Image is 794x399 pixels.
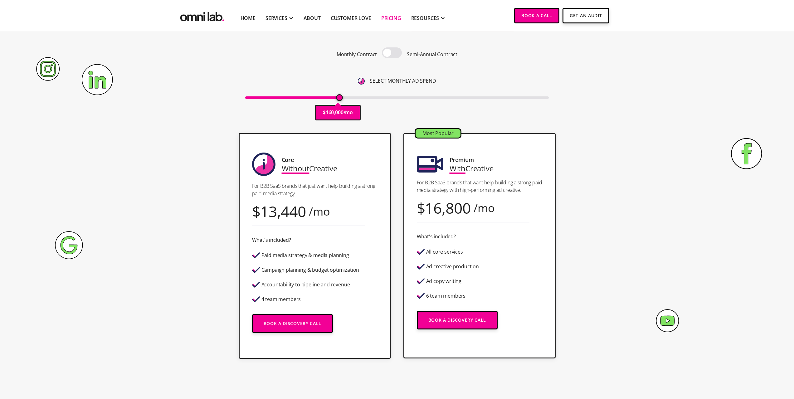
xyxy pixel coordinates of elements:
[450,163,465,173] span: With
[261,267,359,273] div: Campaign planning & budget optimization
[309,207,330,216] div: /mo
[370,77,436,85] p: SELECT MONTHLY AD SPEND
[343,108,353,117] p: /mo
[282,163,309,173] span: Without
[682,327,794,399] iframe: Chat Widget
[426,264,479,269] div: Ad creative production
[563,8,609,23] a: Get An Audit
[474,204,495,212] div: /mo
[282,156,294,164] div: Core
[304,14,321,22] a: About
[326,108,343,117] p: 160,000
[417,204,425,212] div: $
[337,50,377,59] p: Monthly Contract
[425,204,470,212] div: 16,800
[241,14,256,22] a: Home
[179,8,226,23] a: home
[417,179,542,194] p: For B2B SaaS brands that want help building a strong paid media strategy with high-performing ad ...
[411,14,439,22] div: RESOURCES
[252,236,291,244] div: What's included?
[450,164,494,173] div: Creative
[417,311,498,329] a: Book a Discovery Call
[261,297,301,302] div: 4 team members
[450,156,474,164] div: Premium
[282,164,338,173] div: Creative
[265,14,287,22] div: SERVICES
[252,182,378,197] p: For B2B SaaS brands that just want help building a strong paid media strategy.
[416,129,460,138] div: Most Popular
[381,14,401,22] a: Pricing
[252,314,333,333] a: Book a Discovery Call
[323,108,326,117] p: $
[179,8,226,23] img: Omni Lab: B2B SaaS Demand Generation Agency
[426,293,466,299] div: 6 team members
[261,253,349,258] div: Paid media strategy & media planning
[252,207,261,216] div: $
[426,279,462,284] div: Ad copy writing
[260,207,306,216] div: 13,440
[331,14,371,22] a: Customer Love
[407,50,457,59] p: Semi-Annual Contract
[426,249,463,255] div: All core services
[358,78,365,85] img: 6410812402e99d19b372aa32_omni-nav-info.svg
[514,8,559,23] a: Book a Call
[417,232,456,241] div: What's included?
[261,282,350,287] div: Accountability to pipeline and revenue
